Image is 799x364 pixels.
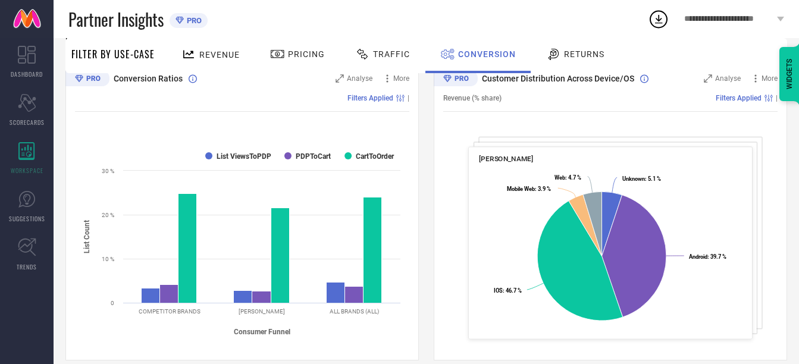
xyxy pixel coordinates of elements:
[622,175,661,182] text: : 5.1 %
[507,186,535,192] tspan: Mobile Web
[762,74,778,83] span: More
[482,74,634,83] span: Customer Distribution Across Device/OS
[564,49,604,59] span: Returns
[83,220,91,253] tspan: List Count
[217,152,271,161] text: List ViewsToPDP
[347,74,372,83] span: Analyse
[114,74,183,83] span: Conversion Ratios
[336,74,344,83] svg: Zoom
[288,49,325,59] span: Pricing
[11,166,43,175] span: WORKSPACE
[507,186,551,192] text: : 3.9 %
[554,174,565,181] tspan: Web
[102,212,114,218] text: 20 %
[296,152,331,161] text: PDPToCart
[494,287,503,294] tspan: IOS
[65,71,109,89] div: Premium
[11,70,43,79] span: DASHBOARD
[184,16,202,25] span: PRO
[622,175,645,182] tspan: Unknown
[408,94,409,102] span: |
[479,155,533,163] span: [PERSON_NAME]
[689,253,726,260] text: : 39.7 %
[68,7,164,32] span: Partner Insights
[458,49,516,59] span: Conversion
[393,74,409,83] span: More
[776,94,778,102] span: |
[716,94,762,102] span: Filters Applied
[648,8,669,30] div: Open download list
[494,287,522,294] text: : 46.7 %
[356,152,394,161] text: CartToOrder
[9,214,45,223] span: SUGGESTIONS
[102,256,114,262] text: 10 %
[347,94,393,102] span: Filters Applied
[234,328,290,336] tspan: Consumer Funnel
[330,308,379,315] text: ALL BRANDS (ALL)
[443,94,502,102] span: Revenue (% share)
[715,74,741,83] span: Analyse
[704,74,712,83] svg: Zoom
[10,118,45,127] span: SCORECARDS
[71,47,155,61] span: Filter By Use-Case
[554,174,581,181] text: : 4.7 %
[434,71,478,89] div: Premium
[373,49,410,59] span: Traffic
[239,308,285,315] text: [PERSON_NAME]
[139,308,200,315] text: COMPETITOR BRANDS
[17,262,37,271] span: TRENDS
[199,50,240,59] span: Revenue
[111,300,114,306] text: 0
[102,168,114,174] text: 30 %
[689,253,707,260] tspan: Android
